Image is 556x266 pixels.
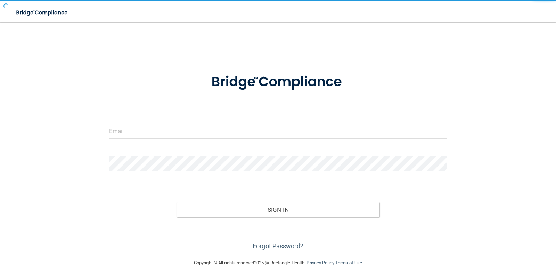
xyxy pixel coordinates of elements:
a: Terms of Use [335,260,362,265]
button: Sign In [177,202,379,217]
img: bridge_compliance_login_screen.278c3ca4.svg [10,6,74,20]
a: Forgot Password? [253,242,303,250]
a: Privacy Policy [306,260,334,265]
img: bridge_compliance_login_screen.278c3ca4.svg [197,64,359,100]
input: Email [109,123,447,139]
